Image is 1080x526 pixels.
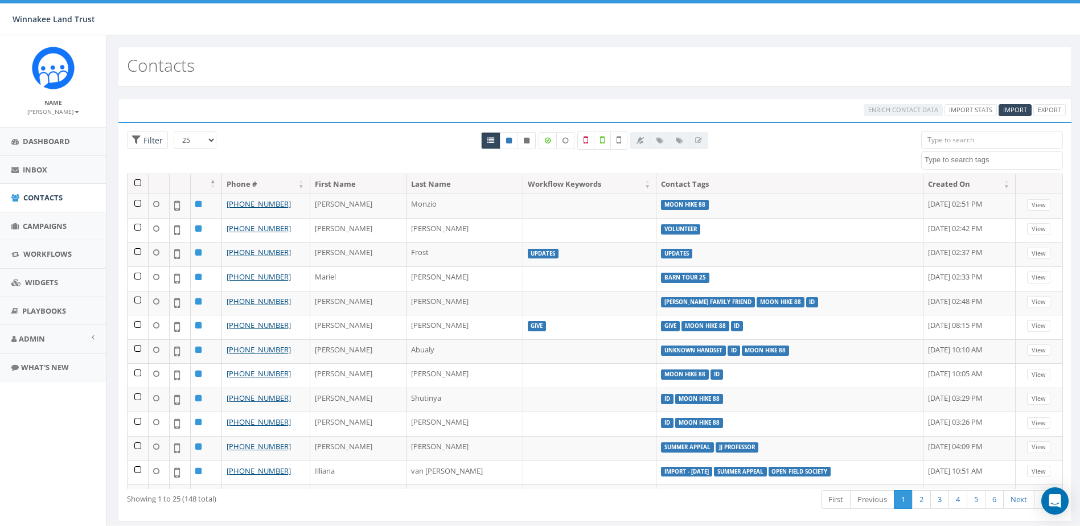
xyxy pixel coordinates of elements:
td: [DATE] 10:05 AM [923,363,1016,388]
a: Next [1003,490,1034,509]
label: ID [731,321,744,331]
a: [PHONE_NUMBER] [227,368,291,379]
a: Export [1033,104,1066,116]
small: Name [44,98,62,106]
label: ID [661,418,674,428]
div: Showing 1 to 25 (148 total) [127,489,507,504]
td: [PERSON_NAME] [310,388,406,412]
label: Moon Hike 88 [661,200,709,210]
label: Import - [DATE] [661,467,712,477]
a: 2 [912,490,931,509]
th: Contact Tags [656,174,923,194]
label: ID [661,394,674,404]
label: Summer Appeal [661,442,714,453]
a: Previous [850,490,894,509]
a: [PHONE_NUMBER] [227,296,291,306]
a: Last [1034,490,1063,509]
label: Validated [594,131,611,150]
a: [PHONE_NUMBER] [227,272,291,282]
td: [PERSON_NAME] [310,218,406,243]
td: [PERSON_NAME] [406,363,523,388]
td: [PERSON_NAME] [310,436,406,461]
td: [PERSON_NAME] [310,484,406,509]
td: [PERSON_NAME] [310,412,406,436]
td: Monzio [406,194,523,218]
label: Updates [528,249,559,259]
td: [PERSON_NAME] [310,363,406,388]
label: [PERSON_NAME] Family Friend [661,297,755,307]
td: Illiana [310,461,406,485]
td: [PERSON_NAME] [406,291,523,315]
label: Barn Tour 25 [661,273,709,283]
label: Moon Hike 88 [675,394,723,404]
td: [DATE] 03:26 PM [923,412,1016,436]
label: Not a Mobile [577,131,594,150]
td: [PERSON_NAME] [406,484,523,509]
td: Mariel [310,266,406,291]
td: van [PERSON_NAME] [406,461,523,485]
td: [PERSON_NAME] [310,194,406,218]
a: View [1027,248,1050,260]
td: [DATE] 02:42 PM [923,218,1016,243]
label: Moon Hike 88 [757,297,804,307]
td: [PERSON_NAME] [406,315,523,339]
td: [DATE] 10:51 AM [923,461,1016,485]
a: View [1027,466,1050,478]
label: Moon Hike 88 [742,346,790,356]
a: View [1027,296,1050,308]
a: [PERSON_NAME] [27,106,79,116]
td: Abualy [406,339,523,364]
a: First [821,490,851,509]
h2: Contacts [127,56,195,75]
a: [PHONE_NUMBER] [227,441,291,451]
th: Created On: activate to sort column ascending [923,174,1016,194]
label: ID [711,369,723,380]
a: View [1027,417,1050,429]
a: [PHONE_NUMBER] [227,417,291,427]
i: This phone number is subscribed and will receive texts. [506,137,512,144]
a: [PHONE_NUMBER] [227,393,291,403]
a: Import [999,104,1032,116]
a: 1 [894,490,913,509]
label: Data Enriched [539,132,557,149]
a: View [1027,272,1050,283]
td: [DATE] 02:37 PM [923,242,1016,266]
a: [PHONE_NUMBER] [227,223,291,233]
label: Not Validated [610,131,627,150]
a: View [1027,369,1050,381]
label: ID [728,346,740,356]
input: Type to search [921,131,1063,149]
small: [PERSON_NAME] [27,108,79,116]
td: [DATE] 10:10 AM [923,339,1016,364]
a: 5 [967,490,985,509]
span: Playbooks [22,306,66,316]
td: Shutinya [406,388,523,412]
td: [DATE] 08:15 PM [923,315,1016,339]
a: View [1027,199,1050,211]
label: Give [528,321,547,331]
span: Campaigns [23,221,67,231]
a: View [1027,223,1050,235]
td: [DATE] 02:33 PM [923,266,1016,291]
span: Advance Filter [127,131,168,149]
td: [DATE] 10:51 AM [923,484,1016,509]
label: Summer Appeal [714,467,767,477]
td: [PERSON_NAME] [310,315,406,339]
td: [PERSON_NAME] [406,266,523,291]
span: Winnakee Land Trust [13,14,95,24]
label: ID [806,297,819,307]
textarea: Search [925,155,1062,165]
label: Give [661,321,680,331]
label: Updates [661,249,692,259]
label: unknown handset [661,346,726,356]
td: [DATE] 03:29 PM [923,388,1016,412]
span: Import [1003,105,1027,114]
span: Dashboard [23,136,70,146]
th: Workflow Keywords: activate to sort column ascending [523,174,657,194]
a: [PHONE_NUMBER] [227,247,291,257]
span: Workflows [23,249,72,259]
a: Import Stats [945,104,997,116]
td: [PERSON_NAME] [406,218,523,243]
label: Moon Hike 88 [681,321,729,331]
a: Opted Out [518,132,536,149]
